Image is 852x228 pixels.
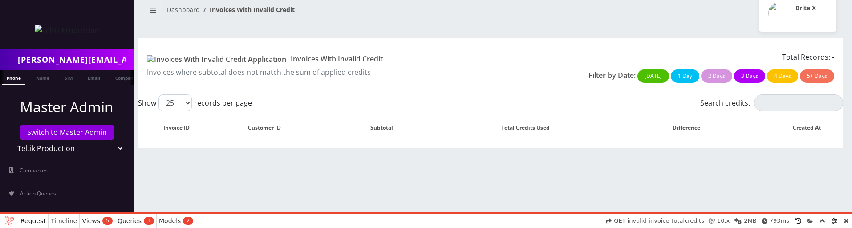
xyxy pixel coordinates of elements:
[454,115,597,141] th: Total Credits Used
[139,115,219,141] th: Invoice ID
[102,217,113,225] span: 5
[701,69,732,83] button: 2 Days
[18,51,131,68] input: Search in Company
[767,69,798,83] button: 4 Days
[147,55,286,64] img: Invoices With Invalid Credit Application
[167,5,200,14] a: Dashboard
[144,217,154,225] span: 3
[637,69,669,83] button: [DATE]
[775,115,842,141] th: Created At
[111,70,141,84] a: Company
[588,70,636,81] p: Filter by Date:
[20,190,56,197] span: Action Queues
[20,167,48,174] span: Companies
[782,52,830,62] span: Total Records:
[83,70,105,84] a: Email
[2,70,25,85] a: Phone
[60,70,77,84] a: SIM
[832,52,834,62] span: -
[158,94,192,111] select: Showrecords per page
[32,70,54,84] a: Name
[310,115,453,141] th: Subtotal
[734,69,765,83] button: 3 Days
[200,5,295,14] li: Invoices With Invalid Credit
[138,94,252,111] label: Show records per page
[671,69,699,83] button: 1 Day
[795,4,816,12] h2: Brite X
[700,94,843,111] label: Search credits:
[183,217,193,225] span: 2
[147,55,484,64] h1: Invoices With Invalid Credit
[754,94,843,111] input: Search credits:
[35,25,99,36] img: Teltik Production
[20,125,114,140] a: Switch to Master Admin
[598,115,775,141] th: Difference
[800,69,834,83] button: 5+ Days
[220,115,309,141] th: Customer ID
[147,67,484,77] p: Invoices where subtotal does not match the sum of applied credits
[145,0,484,26] nav: breadcrumb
